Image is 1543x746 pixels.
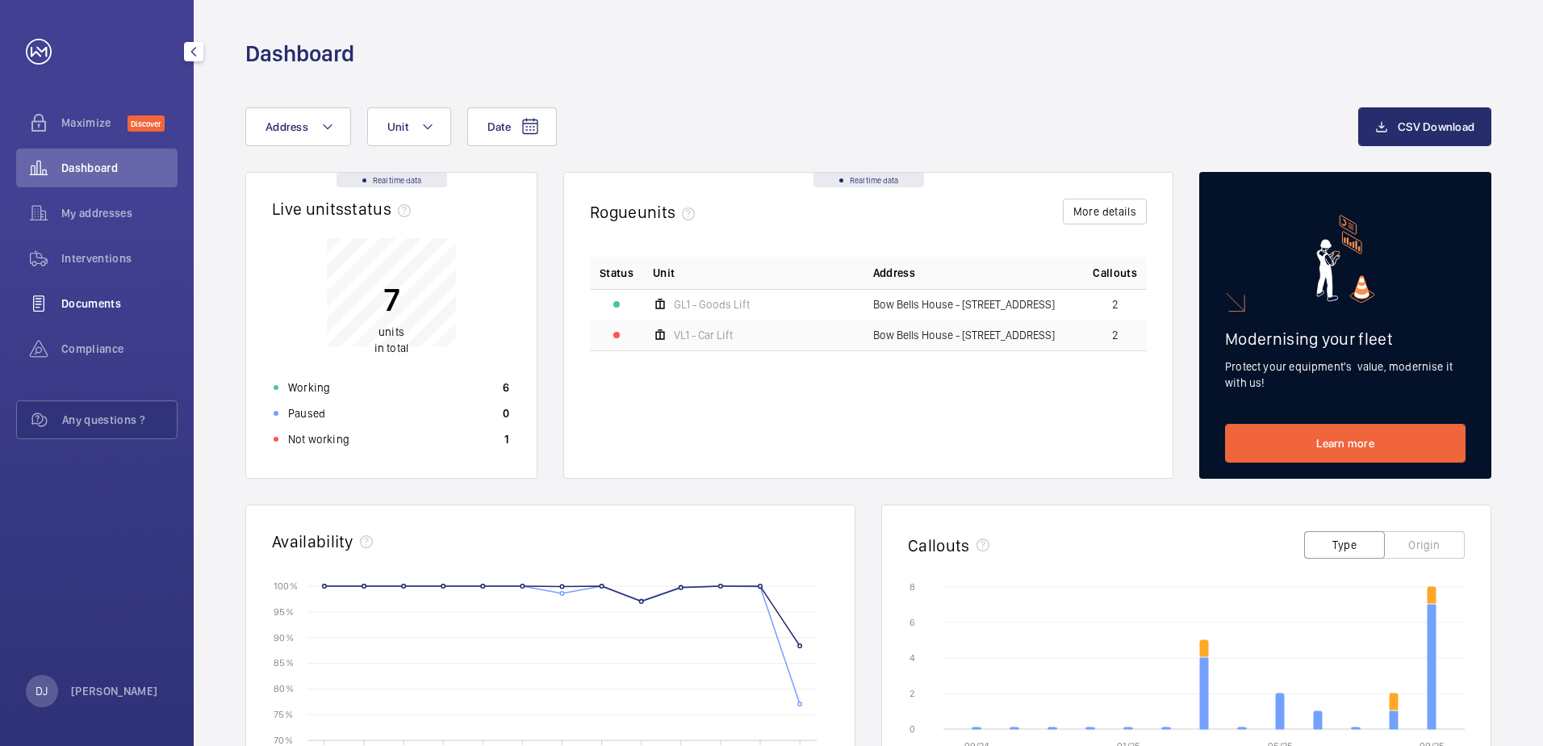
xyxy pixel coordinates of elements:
[387,120,408,133] span: Unit
[266,120,308,133] span: Address
[288,405,325,421] p: Paused
[638,202,702,222] span: units
[503,405,509,421] p: 0
[504,431,509,447] p: 1
[288,379,330,396] p: Working
[909,688,914,699] text: 2
[61,205,178,221] span: My addresses
[274,683,294,694] text: 80 %
[1112,299,1119,310] span: 2
[274,580,298,591] text: 100 %
[909,617,915,628] text: 6
[337,173,447,187] div: Real time data
[467,107,557,146] button: Date
[374,279,408,320] p: 7
[1225,358,1466,391] p: Protect your equipment's value, modernise it with us!
[1225,329,1466,349] h2: Modernising your fleet
[908,535,970,555] h2: Callouts
[503,379,509,396] p: 6
[909,723,915,735] text: 0
[1112,329,1119,341] span: 2
[274,709,293,720] text: 75 %
[487,120,511,133] span: Date
[1063,199,1147,224] button: More details
[245,39,354,69] h1: Dashboard
[128,115,165,132] span: Discover
[674,329,733,341] span: VL1 - Car Lift
[61,295,178,312] span: Documents
[813,173,924,187] div: Real time data
[61,341,178,357] span: Compliance
[1304,531,1385,559] button: Type
[274,631,294,643] text: 90 %
[909,652,915,664] text: 4
[1316,215,1375,303] img: marketing-card.svg
[272,531,353,551] h2: Availability
[1384,531,1465,559] button: Origin
[288,431,349,447] p: Not working
[61,160,178,176] span: Dashboard
[374,324,408,356] p: in total
[272,199,417,219] h2: Live units
[1358,107,1491,146] button: CSV Download
[245,107,351,146] button: Address
[61,250,178,266] span: Interventions
[61,115,128,131] span: Maximize
[873,265,915,281] span: Address
[1398,120,1474,133] span: CSV Download
[1225,424,1466,463] a: Learn more
[674,299,750,310] span: GL1 - Goods Lift
[344,199,417,219] span: status
[1093,265,1137,281] span: Callouts
[909,581,915,593] text: 8
[873,329,1055,341] span: Bow Bells House - [STREET_ADDRESS]
[600,265,634,281] p: Status
[653,265,675,281] span: Unit
[274,657,294,668] text: 85 %
[873,299,1055,310] span: Bow Bells House - [STREET_ADDRESS]
[71,683,158,699] p: [PERSON_NAME]
[62,412,177,428] span: Any questions ?
[274,606,294,617] text: 95 %
[36,683,48,699] p: DJ
[367,107,451,146] button: Unit
[590,202,701,222] h2: Rogue
[274,734,293,745] text: 70 %
[378,325,404,338] span: units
